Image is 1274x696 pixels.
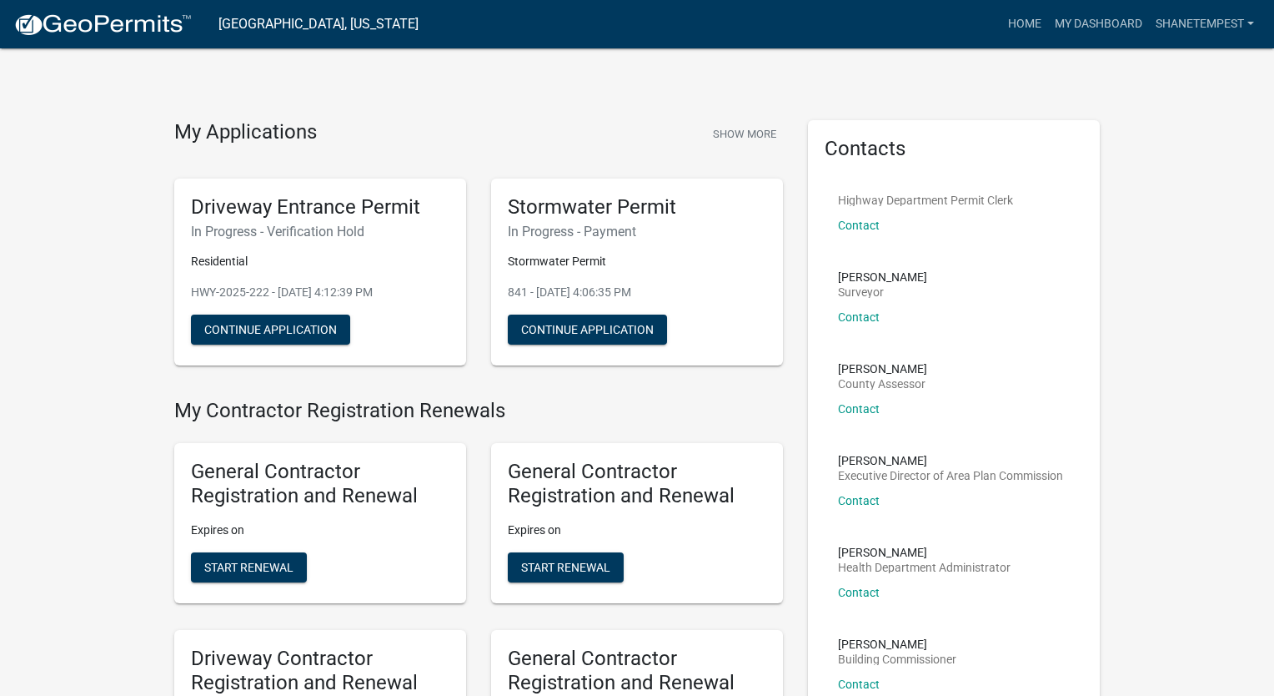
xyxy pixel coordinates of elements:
button: Start Renewal [191,552,307,583]
p: Residential [191,253,449,270]
p: County Assessor [838,378,927,390]
a: Home [1001,8,1048,40]
p: [PERSON_NAME] [838,547,1011,558]
p: [PERSON_NAME] [838,363,927,375]
a: Contact [838,402,880,416]
h4: My Contractor Registration Renewals [174,399,783,423]
button: Continue Application [191,315,350,345]
button: Show More [706,120,783,148]
a: [GEOGRAPHIC_DATA], [US_STATE] [218,10,419,38]
h5: Driveway Contractor Registration and Renewal [191,647,449,695]
p: Surveyor [838,286,927,298]
p: Executive Director of Area Plan Commission [838,470,1063,482]
h5: Contacts [825,137,1083,161]
button: Continue Application [508,315,667,345]
a: My Dashboard [1048,8,1149,40]
p: Health Department Administrator [838,562,1011,573]
a: Contact [838,586,880,599]
p: Expires on [191,522,449,539]
p: [PERSON_NAME] [838,455,1063,467]
h5: Driveway Entrance Permit [191,195,449,219]
button: Start Renewal [508,552,624,583]
p: 841 - [DATE] 4:06:35 PM [508,284,766,301]
a: Contact [838,494,880,507]
p: Highway Department Permit Clerk [838,194,1013,206]
span: Start Renewal [204,560,293,573]
span: Start Renewal [521,560,610,573]
p: HWY-2025-222 - [DATE] 4:12:39 PM [191,284,449,301]
a: Contact [838,219,880,232]
p: Stormwater Permit [508,253,766,270]
h5: General Contractor Registration and Renewal [508,460,766,508]
h6: In Progress - Payment [508,224,766,240]
p: [PERSON_NAME] [838,271,927,283]
h5: General Contractor Registration and Renewal [508,647,766,695]
h5: General Contractor Registration and Renewal [191,460,449,508]
p: Building Commissioner [838,653,956,665]
h6: In Progress - Verification Hold [191,224,449,240]
a: Contact [838,310,880,324]
a: Contact [838,678,880,691]
p: Expires on [508,522,766,539]
h4: My Applications [174,120,317,145]
h5: Stormwater Permit [508,195,766,219]
p: [PERSON_NAME] [838,638,956,650]
a: shanetempest [1149,8,1261,40]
